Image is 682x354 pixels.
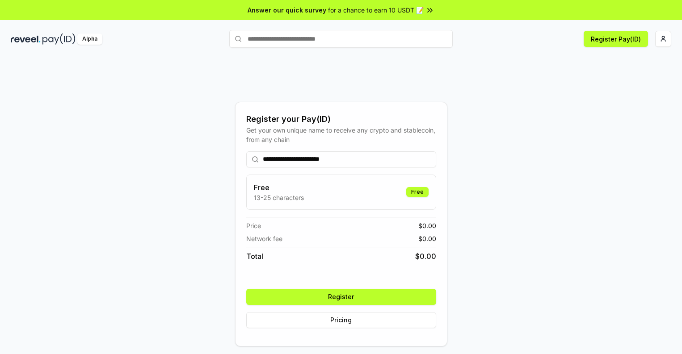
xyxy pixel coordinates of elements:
[418,234,436,243] span: $ 0.00
[246,125,436,144] div: Get your own unique name to receive any crypto and stablecoin, from any chain
[584,31,648,47] button: Register Pay(ID)
[246,234,282,243] span: Network fee
[418,221,436,230] span: $ 0.00
[246,113,436,125] div: Register your Pay(ID)
[415,251,436,262] span: $ 0.00
[246,312,436,328] button: Pricing
[328,5,424,15] span: for a chance to earn 10 USDT 📝
[42,33,76,45] img: pay_id
[246,221,261,230] span: Price
[254,182,304,193] h3: Free
[11,33,41,45] img: reveel_dark
[248,5,326,15] span: Answer our quick survey
[246,251,263,262] span: Total
[406,187,429,197] div: Free
[254,193,304,202] p: 13-25 characters
[77,33,102,45] div: Alpha
[246,289,436,305] button: Register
